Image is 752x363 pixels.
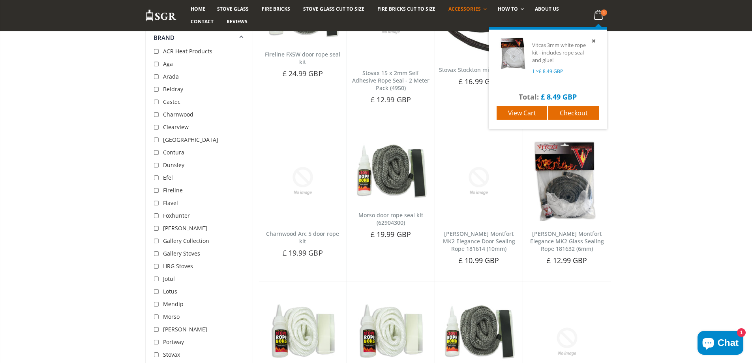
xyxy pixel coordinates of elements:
a: [PERSON_NAME] Montfort MK2 Elegance Door Sealing Rope 181614 (10mm) [443,230,515,252]
span: Flavel [163,199,178,207]
span: Fireline [163,186,183,194]
span: Checkout [560,109,588,117]
a: View cart [497,106,547,120]
span: View cart [508,109,536,117]
a: Reviews [221,15,253,28]
span: Fire Bricks [262,6,290,12]
img: Sunrain JA005 rope door seal kit [351,302,431,363]
span: Accessories [448,6,480,12]
span: Stove Glass [217,6,249,12]
a: Stovax 15 x 2mm Self Adhesive Rope Seal - 2 Meter Pack (4950) [352,69,429,92]
a: Home [185,3,211,15]
span: How To [498,6,518,12]
span: Portway [163,338,184,346]
span: Home [191,6,205,12]
span: About us [535,6,559,12]
span: HRG Stoves [163,262,193,270]
a: Stovax Stockton mid door seal [439,66,519,73]
span: Fire Bricks Cut To Size [377,6,435,12]
a: Remove item [590,36,599,45]
span: Lotus [163,288,177,295]
a: Charnwood Arc 5 door rope kit [266,230,339,245]
span: £ 19.99 GBP [283,248,323,258]
span: Arada [163,73,179,80]
a: Fire Bricks [256,3,296,15]
span: Gallery Stoves [163,250,200,257]
span: £ 12.99 GBP [371,95,411,104]
a: Checkout [548,106,599,120]
span: Jotul [163,275,175,282]
span: £ 12.99 GBP [547,256,587,265]
span: Morso [163,313,180,320]
a: Stove Glass [211,3,255,15]
img: Foxhunter JA005 stove door rope seal kit [263,302,343,363]
span: Castec [163,98,180,105]
span: £ 8.49 GBP [541,92,577,102]
span: Clearview [163,123,189,131]
inbox-online-store-chat: Shopify online store chat [695,331,746,357]
a: How To [492,3,528,15]
span: 1 × [532,68,563,75]
span: Mendip [163,300,184,308]
span: Stove Glass Cut To Size [303,6,364,12]
a: Fire Bricks Cut To Size [371,3,441,15]
span: 1 [601,9,607,16]
img: Vitcas black rope, glue and gloves kit 6mm [527,141,607,221]
span: Total: [519,92,539,102]
a: Fireline FX5W door rope seal kit [265,51,340,66]
a: Morso door rope seal kit (62904300) [358,211,423,226]
span: Beldray [163,85,183,93]
span: Reviews [227,18,248,25]
a: 1 [591,8,607,23]
span: Charnwood [163,111,193,118]
span: Aga [163,60,173,68]
a: Accessories [443,3,490,15]
span: Brand [154,34,175,41]
span: [PERSON_NAME] [163,325,207,333]
a: [PERSON_NAME] Montfort Elegance MK2 Glass Sealing Rope 181632 (6mm) [530,230,604,252]
span: Dunsley [163,161,184,169]
span: £ 19.99 GBP [371,229,411,239]
span: Gallery Collection [163,237,209,245]
span: [GEOGRAPHIC_DATA] [163,136,218,143]
span: [PERSON_NAME] [163,224,207,232]
span: £ 8.49 GBP [539,68,563,75]
a: Vitcas 3mm white rope kit - includes rope seal and glue! [532,41,586,64]
a: About us [529,3,565,15]
a: Contact [185,15,219,28]
span: £ 10.99 GBP [459,256,499,265]
span: Contura [163,149,184,156]
span: Contact [191,18,214,25]
span: £ 16.99 GBP [459,77,499,86]
span: Efel [163,174,173,181]
img: ACR Hopwood rope seal kit for door [439,302,519,363]
span: £ 24.99 GBP [283,69,323,78]
span: ACR Heat Products [163,47,212,55]
img: Morso door rope seal kit (62904300) [351,141,431,202]
a: Stove Glass Cut To Size [297,3,370,15]
span: Foxhunter [163,212,190,219]
img: Stove Glass Replacement [145,9,177,22]
img: Vitcas 3mm white rope kit - includes rope seal and glue! [497,38,528,69]
span: Stovax [163,351,180,358]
